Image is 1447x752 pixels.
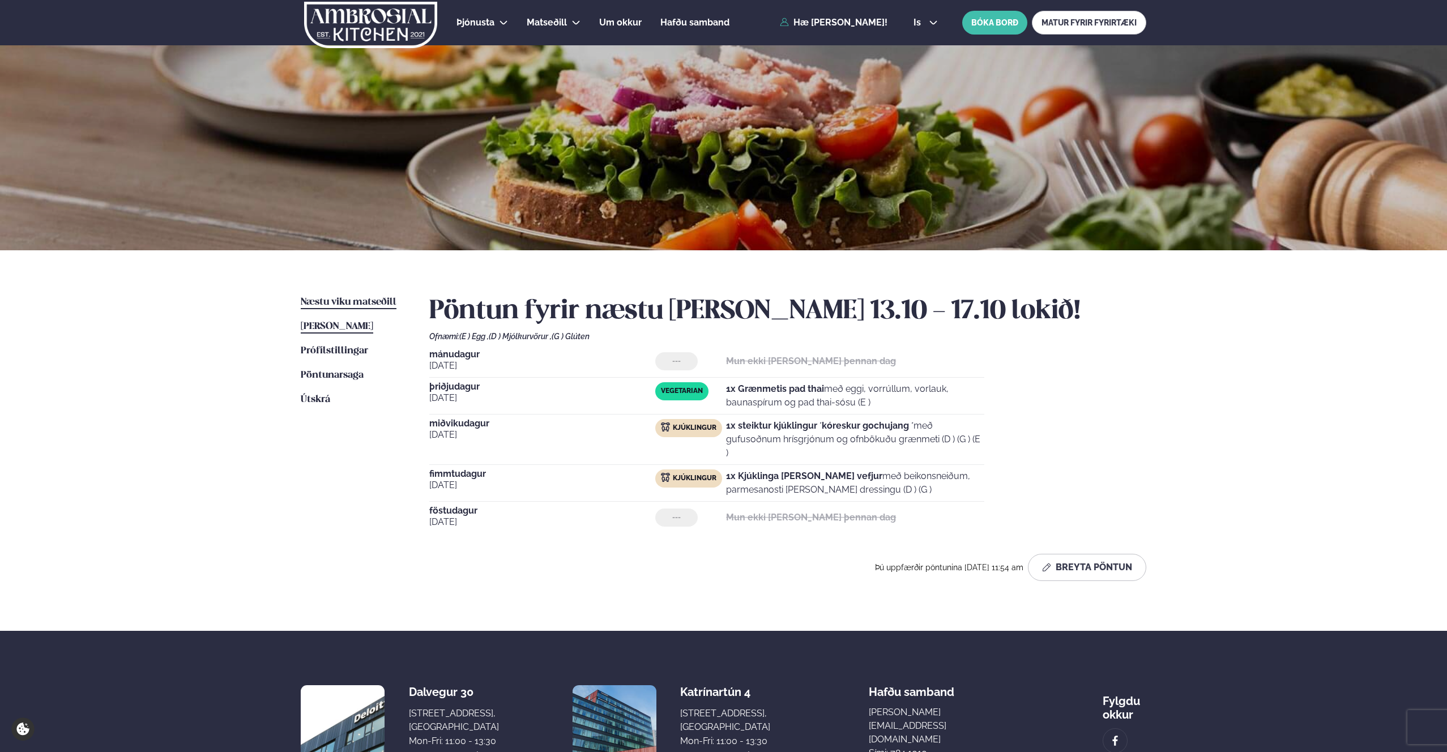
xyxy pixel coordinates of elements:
span: (D ) Mjólkurvörur , [489,332,552,341]
div: Dalvegur 30 [409,685,499,699]
a: Þjónusta [456,16,494,29]
span: Hafðu samband [660,17,729,28]
a: Um okkur [599,16,642,29]
img: chicken.svg [661,422,670,431]
span: föstudagur [429,506,655,515]
strong: 1x Kjúklinga [PERSON_NAME] vefjur [726,471,882,481]
span: fimmtudagur [429,469,655,478]
span: Kjúklingur [673,424,716,433]
strong: Mun ekki [PERSON_NAME] þennan dag [726,356,896,366]
span: [DATE] [429,478,655,492]
p: með beikonsneiðum, parmesanosti [PERSON_NAME] dressingu (D ) (G ) [726,469,984,497]
span: Hafðu samband [869,676,954,699]
a: [PERSON_NAME][EMAIL_ADDRESS][DOMAIN_NAME] [869,706,1005,746]
strong: 1x steiktur kjúklingur ´kóreskur gochujang ´ [726,420,914,431]
span: [DATE] [429,359,655,373]
span: (E ) Egg , [459,332,489,341]
p: með gufusoðnum hrísgrjónum og ofnbökuðu grænmeti (D ) (G ) (E ) [726,419,984,460]
span: [DATE] [429,391,655,405]
button: Breyta Pöntun [1028,554,1146,581]
span: Prófílstillingar [301,346,368,356]
span: Pöntunarsaga [301,370,364,380]
button: BÓKA BORÐ [962,11,1027,35]
a: Prófílstillingar [301,344,368,358]
a: Hafðu samband [660,16,729,29]
div: Ofnæmi: [429,332,1146,341]
span: Næstu viku matseðill [301,297,396,307]
span: [PERSON_NAME] [301,322,373,331]
span: mánudagur [429,350,655,359]
div: [STREET_ADDRESS], [GEOGRAPHIC_DATA] [409,707,499,734]
span: Vegetarian [661,387,703,396]
span: --- [672,357,681,366]
a: Næstu viku matseðill [301,296,396,309]
span: miðvikudagur [429,419,655,428]
span: þriðjudagur [429,382,655,391]
span: (G ) Glúten [552,332,590,341]
a: [PERSON_NAME] [301,320,373,334]
strong: Mun ekki [PERSON_NAME] þennan dag [726,512,896,523]
div: [STREET_ADDRESS], [GEOGRAPHIC_DATA] [680,707,770,734]
span: Um okkur [599,17,642,28]
span: [DATE] [429,515,655,529]
a: Hæ [PERSON_NAME]! [780,18,887,28]
a: Cookie settings [11,717,35,741]
div: Fylgdu okkur [1103,685,1146,721]
span: Þjónusta [456,17,494,28]
strong: 1x Grænmetis pad thai [726,383,824,394]
h2: Pöntun fyrir næstu [PERSON_NAME] 13.10 - 17.10 lokið! [429,296,1146,327]
div: Mon-Fri: 11:00 - 13:30 [409,734,499,748]
img: chicken.svg [661,473,670,482]
a: Matseðill [527,16,567,29]
span: Útskrá [301,395,330,404]
span: Matseðill [527,17,567,28]
p: með eggi, vorrúllum, vorlauk, baunaspírum og pad thai-sósu (E ) [726,382,984,409]
span: [DATE] [429,428,655,442]
a: MATUR FYRIR FYRIRTÆKI [1032,11,1146,35]
span: Kjúklingur [673,474,716,483]
a: Pöntunarsaga [301,369,364,382]
div: Katrínartún 4 [680,685,770,699]
span: is [914,18,924,27]
img: image alt [1109,734,1121,747]
button: is [904,18,947,27]
span: --- [672,513,681,522]
span: Þú uppfærðir pöntunina [DATE] 11:54 am [875,563,1023,572]
a: Útskrá [301,393,330,407]
img: logo [303,2,438,48]
div: Mon-Fri: 11:00 - 13:30 [680,734,770,748]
